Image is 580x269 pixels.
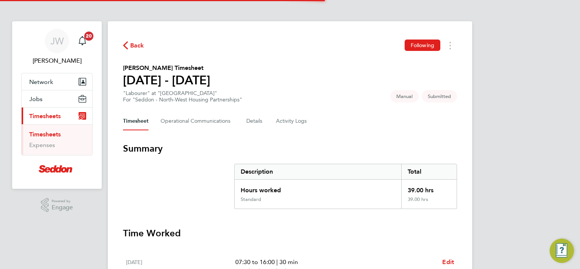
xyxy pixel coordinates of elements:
[276,112,308,130] button: Activity Logs
[29,112,61,120] span: Timesheets
[52,198,73,204] span: Powered by
[21,56,93,65] span: Jordan Wilson
[130,41,144,50] span: Back
[21,29,93,65] a: JW[PERSON_NAME]
[123,63,210,73] h2: [PERSON_NAME] Timesheet
[52,204,73,211] span: Engage
[21,163,93,175] a: Go to home page
[234,164,457,209] div: Summary
[235,180,401,196] div: Hours worked
[241,196,261,203] div: Standard
[39,163,75,175] img: seddonconstruction-logo-retina.png
[123,142,457,155] h3: Summary
[550,239,574,263] button: Engage Resource Center
[443,40,457,51] button: Timesheets Menu
[123,41,144,50] button: Back
[401,180,457,196] div: 39.00 hrs
[401,164,457,179] div: Total
[29,141,55,149] a: Expenses
[22,90,92,107] button: Jobs
[50,36,64,46] span: JW
[12,21,102,189] nav: Main navigation
[123,112,148,130] button: Timesheet
[123,73,210,88] h1: [DATE] - [DATE]
[442,258,454,266] span: Edit
[279,258,298,266] span: 30 min
[123,97,242,103] div: For "Seddon - North-West Housing Partnerships"
[235,164,401,179] div: Description
[161,112,234,130] button: Operational Communications
[22,124,92,155] div: Timesheets
[22,108,92,124] button: Timesheets
[75,29,90,53] a: 20
[29,78,53,85] span: Network
[422,90,457,103] span: This timesheet is Submitted.
[29,95,43,103] span: Jobs
[235,258,275,266] span: 07:30 to 16:00
[123,90,242,103] div: "Labourer" at "[GEOGRAPHIC_DATA]"
[123,227,457,239] h3: Time Worked
[276,258,278,266] span: |
[22,73,92,90] button: Network
[442,258,454,267] a: Edit
[401,196,457,209] div: 39.00 hrs
[405,40,440,51] button: Following
[246,112,264,130] button: Details
[411,42,434,49] span: Following
[29,131,61,138] a: Timesheets
[41,198,73,212] a: Powered byEngage
[390,90,419,103] span: This timesheet was manually created.
[84,32,93,41] span: 20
